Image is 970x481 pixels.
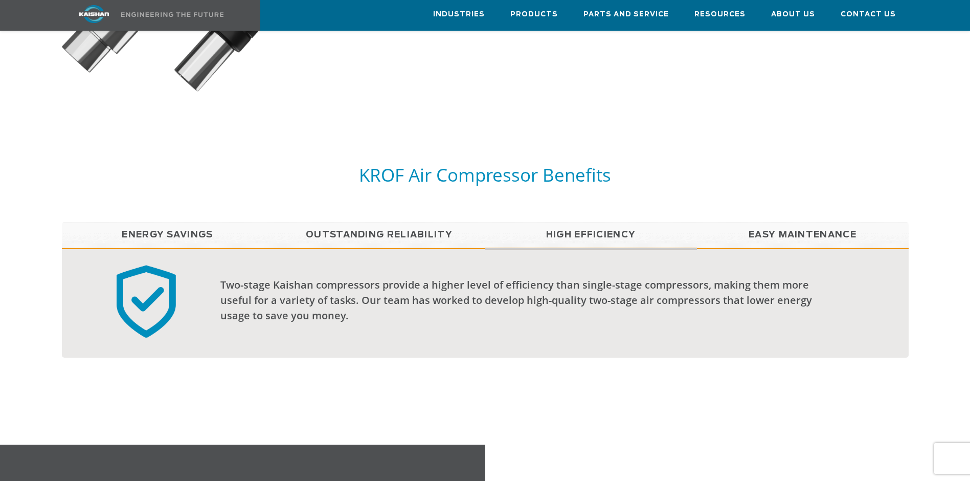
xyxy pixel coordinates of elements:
[771,9,815,20] span: About Us
[841,1,896,28] a: Contact Us
[62,222,274,248] a: Energy Savings
[510,1,558,28] a: Products
[62,163,909,186] h5: KROF Air Compressor Benefits
[694,1,746,28] a: Resources
[106,265,186,338] img: reliable badge
[121,12,223,17] img: Engineering the future
[510,9,558,20] span: Products
[583,9,669,20] span: Parts and Service
[694,9,746,20] span: Resources
[62,248,909,358] div: High Efficiency
[56,5,132,23] img: kaishan logo
[220,277,840,323] div: Two-stage Kaishan compressors provide a higher level of efficiency than single-stage compressors,...
[433,9,485,20] span: Industries
[433,1,485,28] a: Industries
[841,9,896,20] span: Contact Us
[274,222,485,248] a: Outstanding Reliability
[771,1,815,28] a: About Us
[583,1,669,28] a: Parts and Service
[485,222,697,248] a: High Efficiency
[697,222,909,248] a: Easy Maintenance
